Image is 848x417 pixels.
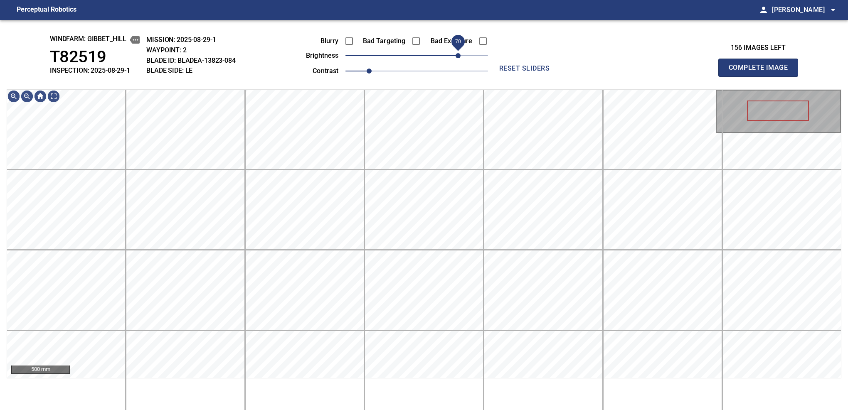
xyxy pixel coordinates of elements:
[718,59,798,77] button: Complete Image
[359,38,406,44] label: Bad Targeting
[47,90,60,103] img: Toggle full page
[772,4,838,16] span: [PERSON_NAME]
[34,90,47,103] img: Go home
[495,63,555,74] span: reset sliders
[292,38,339,44] label: Blurry
[491,60,558,77] button: reset sliders
[455,39,461,44] span: 70
[50,66,140,74] h2: INSPECTION: 2025-08-29-1
[727,62,789,74] span: Complete Image
[7,90,20,103] img: Zoom in
[50,35,140,45] h2: windfarm: Gibbet_Hill
[130,35,140,45] button: copy message details
[20,90,34,103] img: Zoom out
[769,2,838,18] button: [PERSON_NAME]
[50,47,140,67] h1: T82519
[146,56,236,64] h2: BLADE ID: bladeA-13823-084
[146,36,236,44] h2: MISSION: 2025-08-29-1
[292,68,339,74] label: contrast
[718,44,798,52] h3: 156 images left
[146,46,236,54] h2: WAYPOINT: 2
[828,5,838,15] span: arrow_drop_down
[292,52,339,59] label: brightness
[17,3,76,17] figcaption: Perceptual Robotics
[759,5,769,15] span: person
[146,66,236,74] h2: BLADE SIDE: LE
[426,38,473,44] label: Bad Exposure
